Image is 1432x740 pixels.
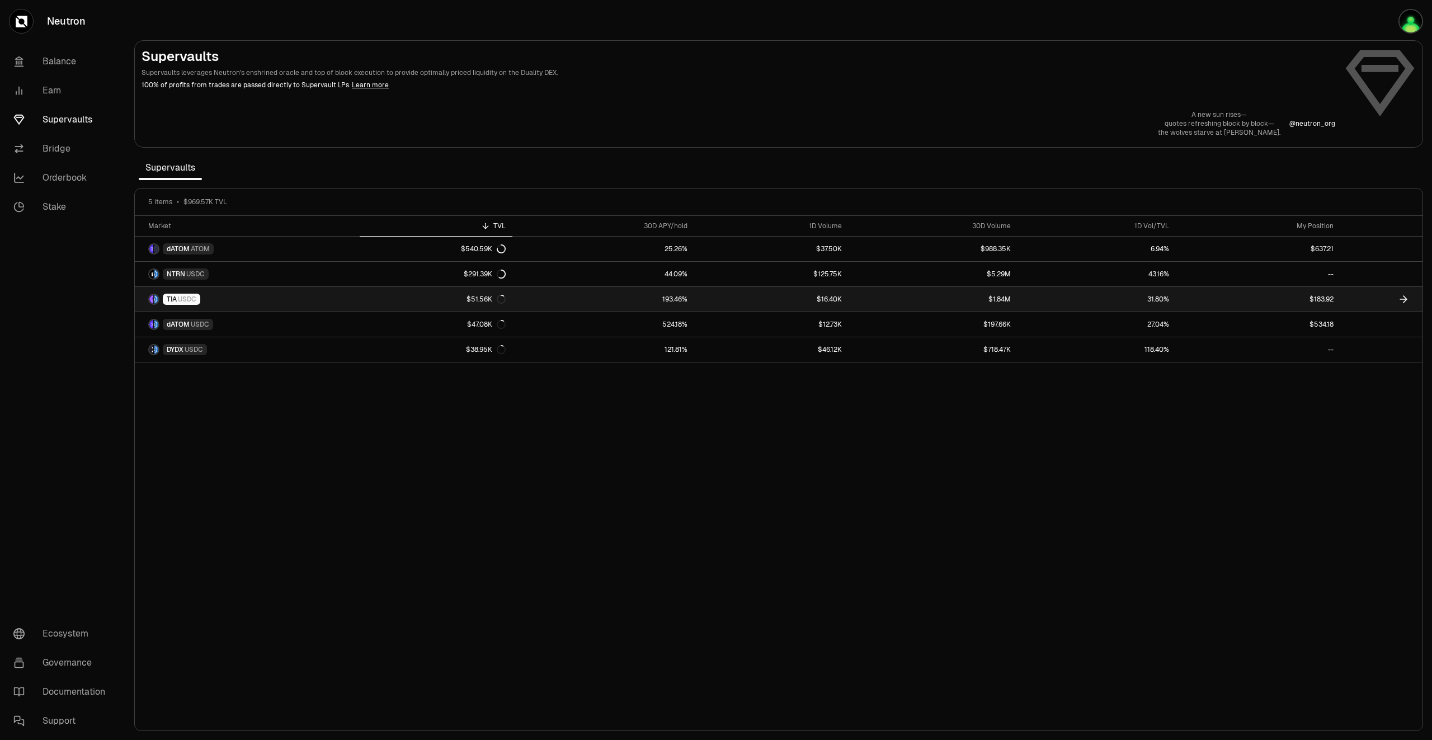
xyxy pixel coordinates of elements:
[694,312,849,337] a: $12.73K
[466,345,506,354] div: $38.95K
[1176,312,1340,337] a: $534.18
[360,287,512,312] a: $51.56K
[135,312,360,337] a: dATOM LogoUSDC LogodATOMUSDC
[167,295,177,304] span: TIA
[352,81,389,89] a: Learn more
[855,221,1011,230] div: 30D Volume
[178,295,196,304] span: USDC
[1018,337,1176,362] a: 118.40%
[149,320,153,329] img: dATOM Logo
[142,68,1335,78] p: Supervaults leverages Neutron's enshrined oracle and top of block execution to provide optimally ...
[1176,337,1340,362] a: --
[512,312,694,337] a: 524.18%
[467,320,506,329] div: $47.08K
[4,105,121,134] a: Supervaults
[4,76,121,105] a: Earn
[512,262,694,286] a: 44.09%
[149,345,153,354] img: DYDX Logo
[135,237,360,261] a: dATOM LogoATOM LogodATOMATOM
[694,262,849,286] a: $125.75K
[512,337,694,362] a: 121.81%
[149,295,153,304] img: TIA Logo
[154,244,158,253] img: ATOM Logo
[135,262,360,286] a: NTRN LogoUSDC LogoNTRNUSDC
[360,312,512,337] a: $47.08K
[139,157,202,179] span: Supervaults
[149,244,153,253] img: dATOM Logo
[467,295,506,304] div: $51.56K
[1176,287,1340,312] a: $183.92
[1183,221,1334,230] div: My Position
[461,244,506,253] div: $540.59K
[142,48,1335,65] h2: Supervaults
[191,320,209,329] span: USDC
[191,244,210,253] span: ATOM
[512,287,694,312] a: 193.46%
[1176,262,1340,286] a: --
[1018,287,1176,312] a: 31.80%
[4,677,121,706] a: Documentation
[1158,119,1280,128] p: quotes refreshing block by block—
[849,262,1018,286] a: $5.29M
[849,312,1018,337] a: $197.66K
[360,262,512,286] a: $291.39K
[1289,119,1335,128] a: @neutron_org
[360,337,512,362] a: $38.95K
[167,320,190,329] span: dATOM
[694,337,849,362] a: $46.12K
[1024,221,1169,230] div: 1D Vol/TVL
[186,270,205,279] span: USDC
[849,337,1018,362] a: $718.47K
[519,221,687,230] div: 30D APY/hold
[135,287,360,312] a: TIA LogoUSDC LogoTIAUSDC
[142,80,1335,90] p: 100% of profits from trades are passed directly to Supervault LPs.
[148,221,353,230] div: Market
[148,197,172,206] span: 5 items
[135,337,360,362] a: DYDX LogoUSDC LogoDYDXUSDC
[464,270,506,279] div: $291.39K
[4,706,121,736] a: Support
[4,619,121,648] a: Ecosystem
[849,287,1018,312] a: $1.84M
[154,270,158,279] img: USDC Logo
[360,237,512,261] a: $540.59K
[1018,237,1176,261] a: 6.94%
[1158,128,1280,137] p: the wolves starve at [PERSON_NAME].
[366,221,506,230] div: TVL
[183,197,227,206] span: $969.57K TVL
[154,320,158,329] img: USDC Logo
[4,648,121,677] a: Governance
[1176,237,1340,261] a: $637.21
[1158,110,1280,137] a: A new sun rises—quotes refreshing block by block—the wolves starve at [PERSON_NAME].
[167,270,185,279] span: NTRN
[167,345,183,354] span: DYDX
[167,244,190,253] span: dATOM
[512,237,694,261] a: 25.26%
[4,47,121,76] a: Balance
[154,295,158,304] img: USDC Logo
[1018,312,1176,337] a: 27.04%
[149,270,153,279] img: NTRN Logo
[4,163,121,192] a: Orderbook
[1398,9,1423,34] img: portefeuilleterra
[185,345,203,354] span: USDC
[701,221,842,230] div: 1D Volume
[4,134,121,163] a: Bridge
[1018,262,1176,286] a: 43.16%
[154,345,158,354] img: USDC Logo
[1158,110,1280,119] p: A new sun rises—
[694,237,849,261] a: $37.50K
[849,237,1018,261] a: $988.35K
[4,192,121,221] a: Stake
[694,287,849,312] a: $16.40K
[1289,119,1335,128] p: @ neutron_org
